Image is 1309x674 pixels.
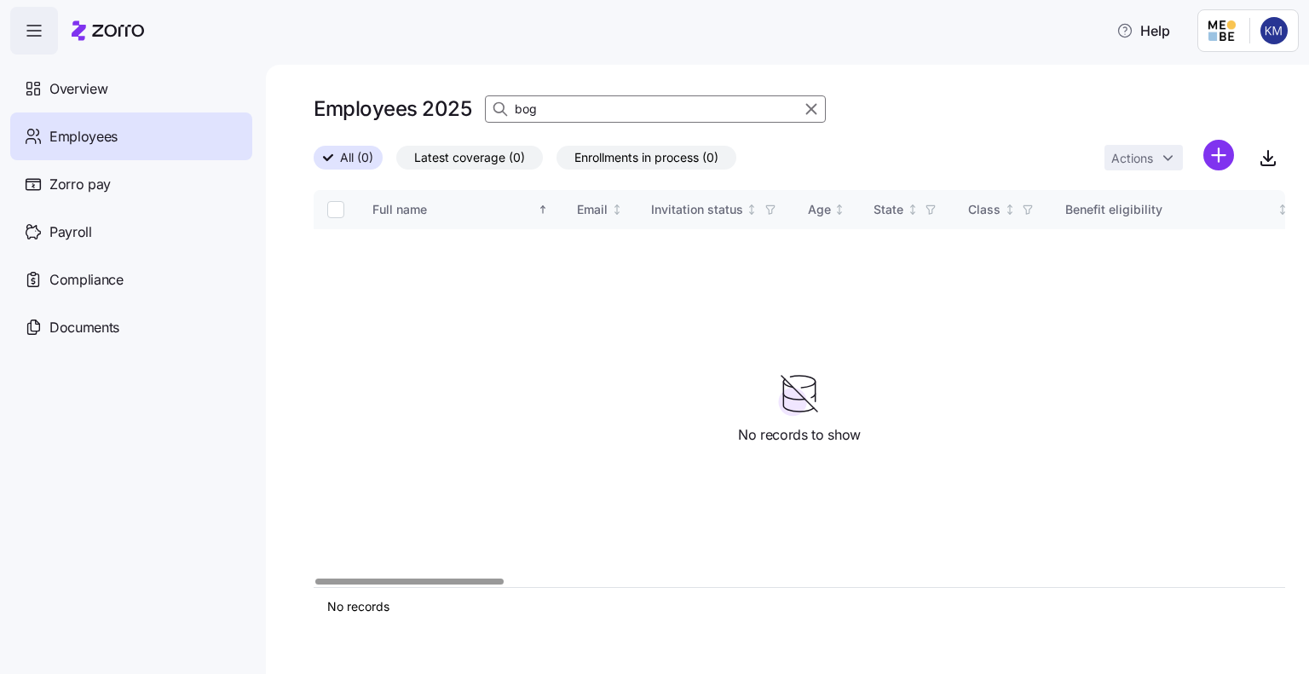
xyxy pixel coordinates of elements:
span: Enrollments in process (0) [574,147,718,169]
button: Actions [1104,145,1183,170]
a: Compliance [10,256,252,303]
a: Overview [10,65,252,112]
span: Overview [49,78,107,100]
span: Zorro pay [49,174,111,195]
button: Help [1103,14,1184,48]
span: Latest coverage (0) [414,147,525,169]
th: EmailNot sorted [563,190,637,229]
div: Class [968,200,1000,219]
h1: Employees 2025 [314,95,471,122]
div: Not sorted [1004,204,1016,216]
span: Actions [1111,153,1153,164]
th: ClassNot sorted [954,190,1052,229]
div: Not sorted [1277,204,1289,216]
span: All (0) [340,147,373,169]
div: Sorted ascending [537,204,549,216]
span: Compliance [49,269,124,291]
div: Benefit eligibility [1065,200,1273,219]
div: Invitation status [651,200,743,219]
a: Documents [10,303,252,351]
a: Payroll [10,208,252,256]
input: Search Employees [485,95,826,123]
input: Select all records [327,201,344,218]
div: Not sorted [746,204,758,216]
div: Email [577,200,608,219]
div: No records [327,598,1272,615]
span: Help [1116,20,1170,41]
span: No records to show [738,424,861,446]
a: Zorro pay [10,160,252,208]
a: Employees [10,112,252,160]
th: Invitation statusNot sorted [637,190,794,229]
th: AgeNot sorted [794,190,861,229]
img: Employer logo [1208,20,1236,41]
div: Not sorted [833,204,845,216]
span: Payroll [49,222,92,243]
svg: add icon [1203,140,1234,170]
div: Full name [372,200,534,219]
div: Not sorted [907,204,919,216]
img: 44b41f1a780d076a4ae4ca23ad64d4f0 [1260,17,1288,44]
span: Employees [49,126,118,147]
span: Documents [49,317,119,338]
th: Full nameSorted ascending [359,190,563,229]
div: Not sorted [611,204,623,216]
div: State [874,200,903,219]
div: Age [808,200,831,219]
th: StateNot sorted [860,190,954,229]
